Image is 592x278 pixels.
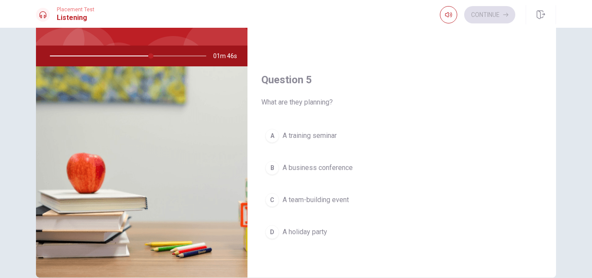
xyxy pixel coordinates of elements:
div: C [265,193,279,207]
button: DA holiday party [261,221,542,243]
span: A training seminar [283,131,337,141]
span: 01m 46s [213,46,244,66]
span: Placement Test [57,7,94,13]
h4: Question 5 [261,73,542,87]
div: B [265,161,279,175]
button: AA training seminar [261,125,542,147]
button: BA business conference [261,157,542,179]
h1: Listening [57,13,94,23]
span: A business conference [283,163,353,173]
div: D [265,225,279,239]
span: A holiday party [283,227,327,237]
div: A [265,129,279,143]
span: A team-building event [283,195,349,205]
img: Organizing a Team-Building Event [36,66,247,278]
button: CA team-building event [261,189,542,211]
span: What are they planning? [261,97,542,108]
